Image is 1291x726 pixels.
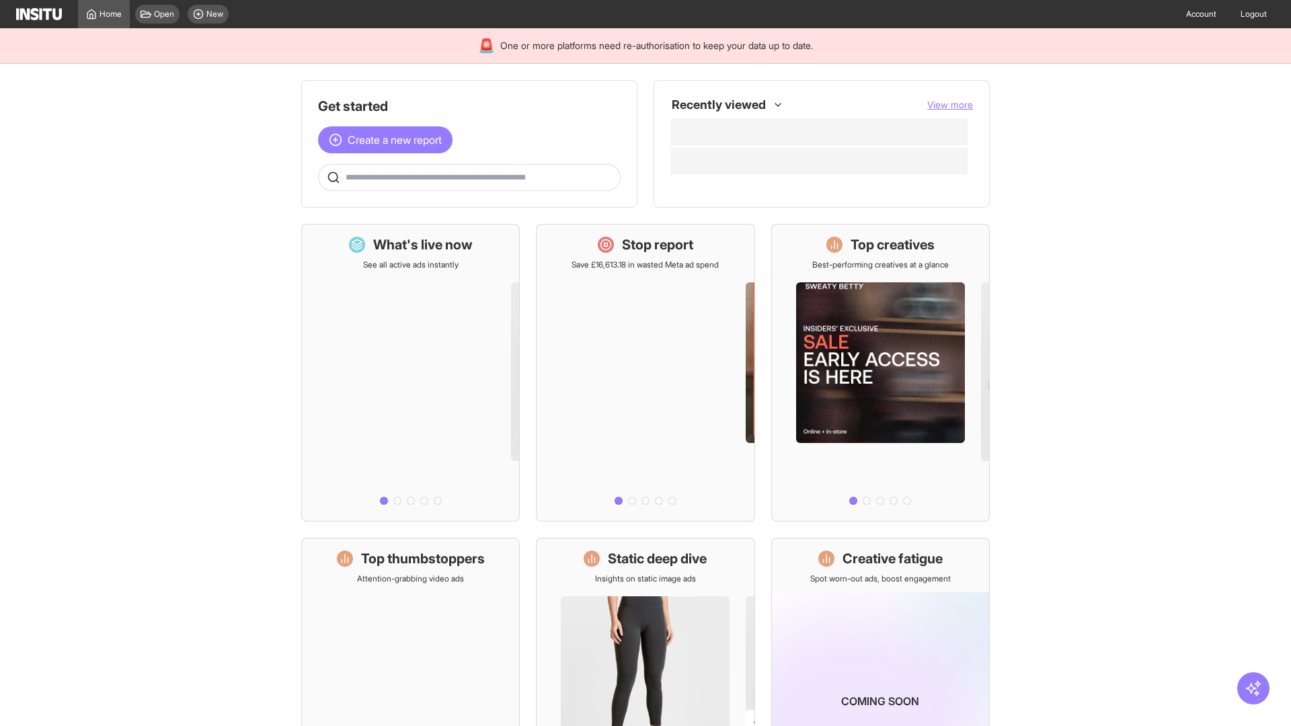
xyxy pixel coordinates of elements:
span: New [206,9,223,19]
a: What's live nowSee all active ads instantly [301,224,520,522]
h1: Get started [318,97,621,116]
p: See all active ads instantly [363,259,459,270]
span: View more [927,99,973,110]
span: Home [100,9,122,19]
p: Best-performing creatives at a glance [812,259,949,270]
span: Create a new report [348,132,442,148]
h1: Top thumbstoppers [361,549,485,568]
div: 🚨 [478,36,495,55]
span: One or more platforms need re-authorisation to keep your data up to date. [500,39,813,52]
p: Attention-grabbing video ads [357,573,464,584]
a: Stop reportSave £16,613.18 in wasted Meta ad spend [536,224,754,522]
a: Top creativesBest-performing creatives at a glance [771,224,990,522]
h1: What's live now [373,235,473,254]
button: View more [927,98,973,112]
span: Open [154,9,174,19]
p: Save £16,613.18 in wasted Meta ad spend [572,259,719,270]
button: Create a new report [318,126,453,153]
h1: Static deep dive [608,549,707,568]
img: Logo [16,8,62,20]
h1: Top creatives [851,235,935,254]
h1: Stop report [622,235,693,254]
p: Insights on static image ads [595,573,696,584]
